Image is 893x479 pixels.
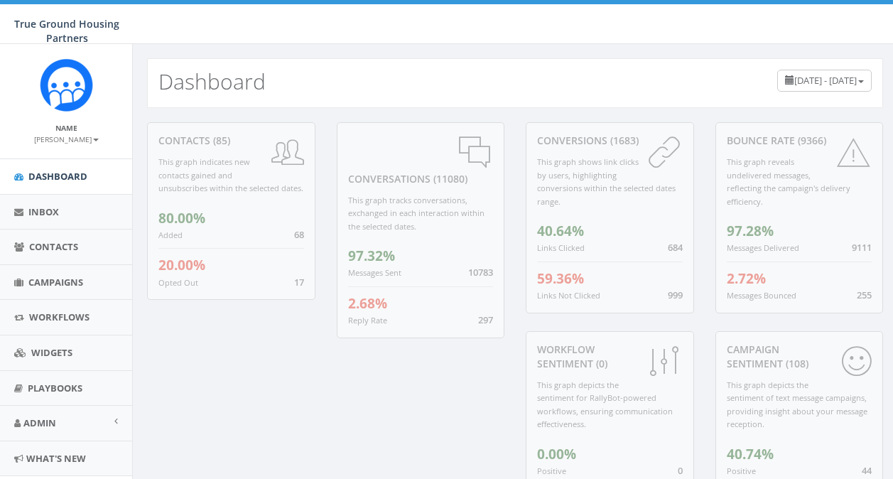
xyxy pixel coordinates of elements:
[34,132,99,145] a: [PERSON_NAME]
[668,241,683,254] span: 684
[537,343,683,371] div: Workflow Sentiment
[28,382,82,394] span: Playbooks
[857,289,872,301] span: 255
[727,156,850,207] small: This graph reveals undelivered messages, reflecting the campaign's delivery efficiency.
[158,256,205,274] span: 20.00%
[158,277,198,288] small: Opted Out
[537,465,566,476] small: Positive
[727,222,774,240] span: 97.28%
[28,276,83,289] span: Campaigns
[348,195,485,232] small: This graph tracks conversations, exchanged in each interaction within the selected dates.
[29,240,78,253] span: Contacts
[668,289,683,301] span: 999
[727,269,766,288] span: 2.72%
[783,357,808,370] span: (108)
[348,247,395,265] span: 97.32%
[158,230,183,240] small: Added
[727,343,872,371] div: Campaign Sentiment
[348,315,387,325] small: Reply Rate
[794,74,857,87] span: [DATE] - [DATE]
[431,172,467,185] span: (11080)
[727,380,867,430] small: This graph depicts the sentiment of text message campaigns, providing insight about your message ...
[537,222,584,240] span: 40.64%
[158,134,304,148] div: contacts
[158,70,266,93] h2: Dashboard
[348,267,401,278] small: Messages Sent
[593,357,607,370] span: (0)
[348,294,387,313] span: 2.68%
[468,266,493,279] span: 10783
[537,156,676,207] small: This graph shows link clicks by users, highlighting conversions within the selected dates range.
[727,290,796,301] small: Messages Bounced
[294,276,304,289] span: 17
[158,209,205,227] span: 80.00%
[862,464,872,477] span: 44
[14,17,119,45] span: True Ground Housing Partners
[537,242,585,253] small: Links Clicked
[537,445,576,463] span: 0.00%
[158,156,303,193] small: This graph indicates new contacts gained and unsubscribes within the selected dates.
[40,58,93,112] img: Rally_Corp_Logo_1.png
[294,228,304,241] span: 68
[537,290,600,301] small: Links Not Clicked
[727,465,756,476] small: Positive
[210,134,230,147] span: (85)
[348,134,494,186] div: conversations
[795,134,826,147] span: (9366)
[727,445,774,463] span: 40.74%
[852,241,872,254] span: 9111
[31,346,72,359] span: Widgets
[28,170,87,183] span: Dashboard
[537,134,683,148] div: conversions
[34,134,99,144] small: [PERSON_NAME]
[727,134,872,148] div: Bounce Rate
[537,269,584,288] span: 59.36%
[537,380,673,430] small: This graph depicts the sentiment for RallyBot-powered workflows, ensuring communication effective...
[727,242,799,253] small: Messages Delivered
[607,134,639,147] span: (1683)
[26,452,86,465] span: What's New
[29,311,90,323] span: Workflows
[28,205,59,218] span: Inbox
[55,123,77,133] small: Name
[478,313,493,326] span: 297
[678,464,683,477] span: 0
[23,416,56,429] span: Admin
